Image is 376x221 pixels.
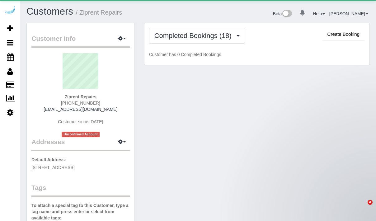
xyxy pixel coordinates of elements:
[31,165,74,170] span: [STREET_ADDRESS]
[282,10,292,18] img: New interface
[149,28,245,44] button: Completed Bookings (18)
[44,107,117,112] a: [EMAIL_ADDRESS][DOMAIN_NAME]
[58,119,103,124] span: Customer since [DATE]
[4,6,16,15] img: Automaid Logo
[61,101,100,106] span: [PHONE_NUMBER]
[368,200,373,205] span: 4
[329,11,368,16] a: [PERSON_NAME]
[64,94,96,99] strong: Ziprent Repairs
[76,9,122,16] small: / Ziprent Repairs
[31,157,66,163] label: Default Address:
[154,32,235,40] span: Completed Bookings (18)
[149,51,365,58] p: Customer has 0 Completed Bookings
[322,28,365,41] button: Create Booking
[31,34,130,48] legend: Customer Info
[355,200,370,215] iframe: Intercom live chat
[26,6,73,17] a: Customers
[273,11,292,16] a: Beta
[62,132,100,137] span: Unconfirmed Account
[313,11,325,16] a: Help
[31,183,130,197] legend: Tags
[31,202,130,221] label: To attach a special tag to this Customer, type a tag name and press enter or select from availabl...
